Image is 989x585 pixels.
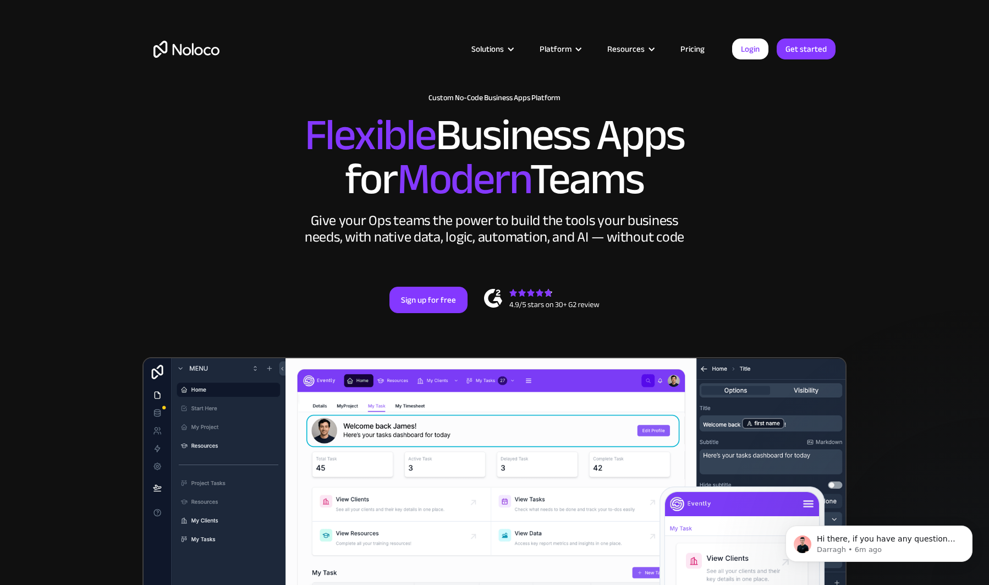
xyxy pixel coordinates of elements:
[302,212,687,245] div: Give your Ops teams the power to build the tools your business needs, with native data, logic, au...
[769,502,989,579] iframe: Intercom notifications message
[153,113,836,201] h2: Business Apps for Teams
[777,39,836,59] a: Get started
[471,42,504,56] div: Solutions
[305,94,436,176] span: Flexible
[594,42,667,56] div: Resources
[153,41,219,58] a: home
[667,42,718,56] a: Pricing
[540,42,572,56] div: Platform
[458,42,526,56] div: Solutions
[397,138,530,220] span: Modern
[607,42,645,56] div: Resources
[526,42,594,56] div: Platform
[389,287,468,313] a: Sign up for free
[732,39,768,59] a: Login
